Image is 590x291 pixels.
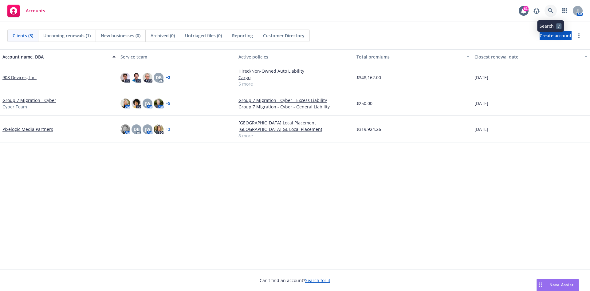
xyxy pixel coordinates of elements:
span: [DATE] [474,126,488,132]
span: Upcoming renewals (1) [43,32,91,39]
span: Cyber Team [2,103,27,110]
a: Group 7 Migration - Cyber - Excess Liability [238,97,352,103]
a: [GEOGRAPHIC_DATA] Local Placement [238,119,352,126]
span: Create account [540,30,572,42]
span: Can't find an account? [260,277,330,284]
span: [DATE] [474,100,488,107]
img: photo [120,73,130,83]
img: photo [154,99,163,108]
a: Accounts [5,2,48,19]
button: Total premiums [354,49,472,64]
span: Customer Directory [263,32,305,39]
a: 8 more [238,132,352,139]
span: $319,924.26 [356,126,381,132]
a: Search for it [305,277,330,283]
span: New businesses (0) [101,32,140,39]
div: Drag to move [537,279,545,291]
img: photo [143,73,152,83]
img: photo [154,124,163,134]
div: Account name, DBA [2,54,109,60]
span: $250.00 [356,100,372,107]
span: JW [145,126,150,132]
a: 5 more [238,81,352,87]
a: + 2 [166,76,170,79]
a: more [575,32,583,39]
span: Archived (0) [151,32,175,39]
span: JW [145,100,150,107]
button: Service team [118,49,236,64]
div: Total premiums [356,54,463,60]
span: Accounts [26,8,45,13]
span: Clients (3) [13,32,33,39]
span: $348,162.00 [356,74,381,81]
a: Report a Bug [530,5,543,17]
a: Group 7 Migration - Cyber - General Liability [238,103,352,110]
span: DB [134,126,140,132]
button: Nova Assist [537,279,579,291]
a: + 5 [166,102,170,105]
img: photo [120,124,130,134]
a: + 2 [166,127,170,131]
span: Nova Assist [549,282,574,287]
span: DB [156,74,162,81]
div: Closest renewal date [474,54,581,60]
a: Hired/Non-Owned Auto Liability [238,68,352,74]
a: Group 7 Migration - Cyber [2,97,56,103]
span: [DATE] [474,74,488,81]
div: Active policies [238,54,352,60]
button: Active policies [236,49,354,64]
a: 908 Devices, Inc. [2,74,37,81]
img: photo [132,99,141,108]
img: photo [120,99,130,108]
div: 61 [523,6,529,11]
span: Reporting [232,32,253,39]
a: Pixelogic Media Partners [2,126,53,132]
a: Create account [540,31,572,40]
a: [GEOGRAPHIC_DATA] GL Local Placement [238,126,352,132]
a: Search [545,5,557,17]
a: Cargo [238,74,352,81]
button: Closest renewal date [472,49,590,64]
img: photo [132,73,141,83]
span: Untriaged files (0) [185,32,222,39]
a: Switch app [559,5,571,17]
div: Service team [120,54,234,60]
